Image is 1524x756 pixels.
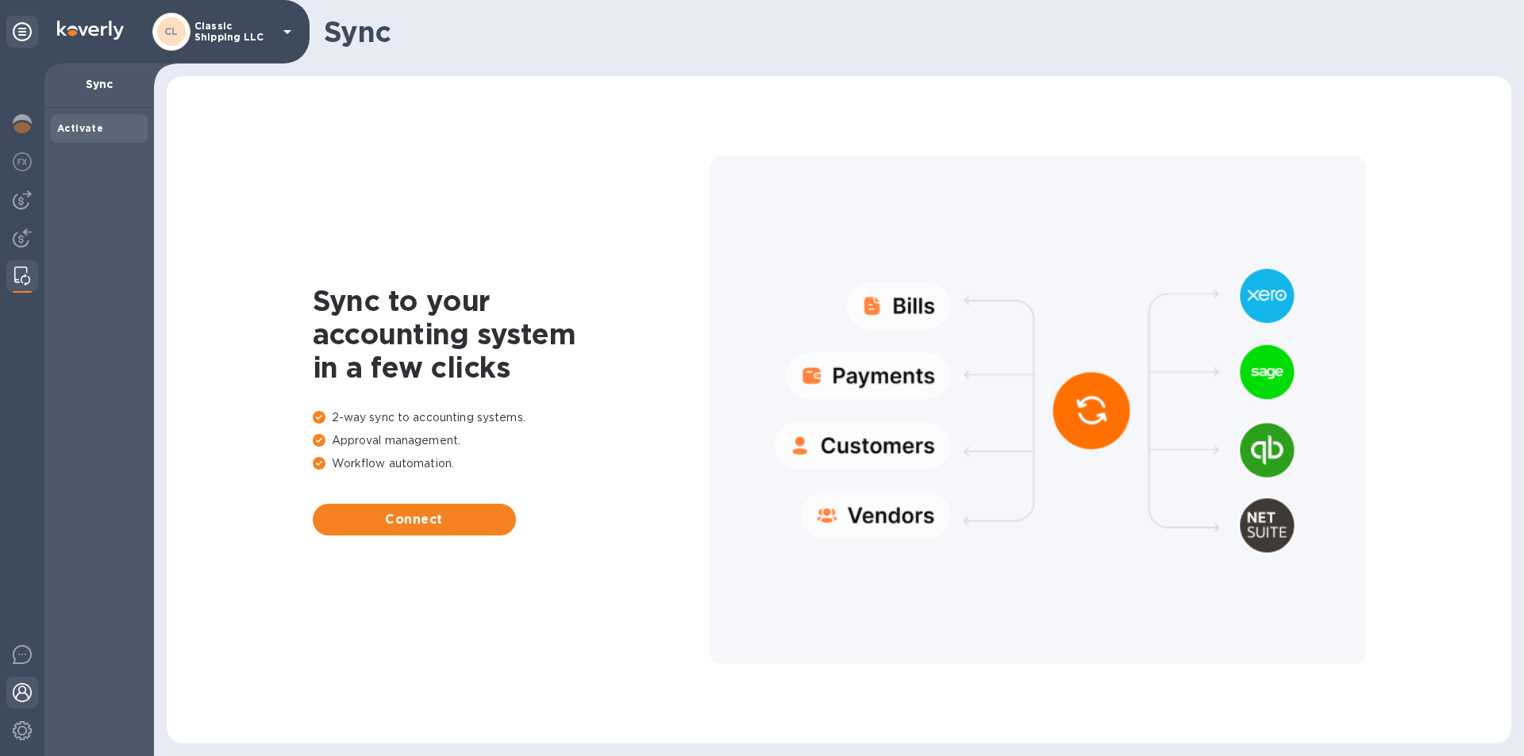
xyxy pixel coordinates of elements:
[57,122,103,134] b: Activate
[57,76,141,92] p: Sync
[13,152,32,171] img: Foreign exchange
[194,21,274,43] p: Classic Shipping LLC
[324,15,1499,48] h1: Sync
[57,21,124,40] img: Logo
[313,432,710,449] p: Approval management.
[325,510,503,529] span: Connect
[164,25,179,37] b: CL
[313,504,516,535] button: Connect
[313,409,710,426] p: 2-way sync to accounting systems.
[6,16,38,48] div: Unpin categories
[313,455,710,472] p: Workflow automation.
[313,284,710,384] h1: Sync to your accounting system in a few clicks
